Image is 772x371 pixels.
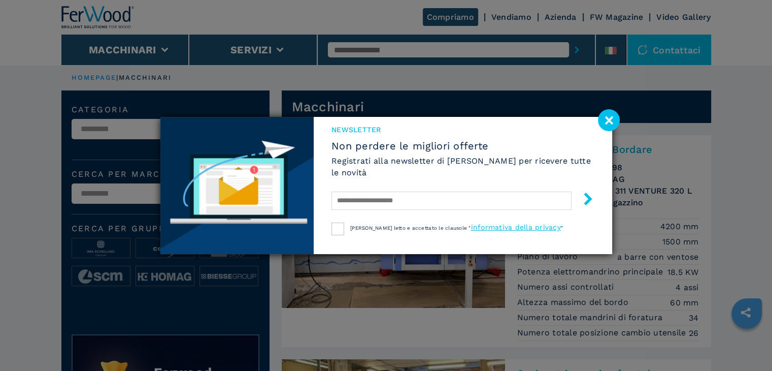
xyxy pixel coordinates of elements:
[331,125,594,135] span: NEWSLETTER
[160,117,314,254] img: Newsletter image
[561,225,563,231] span: "
[350,225,471,231] span: [PERSON_NAME] letto e accettato le clausole "
[471,223,560,231] a: informativa della privacy
[331,140,594,152] span: Non perdere le migliori offerte
[331,155,594,178] h6: Registrati alla newsletter di [PERSON_NAME] per ricevere tutte le novità
[572,189,594,212] button: submit-button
